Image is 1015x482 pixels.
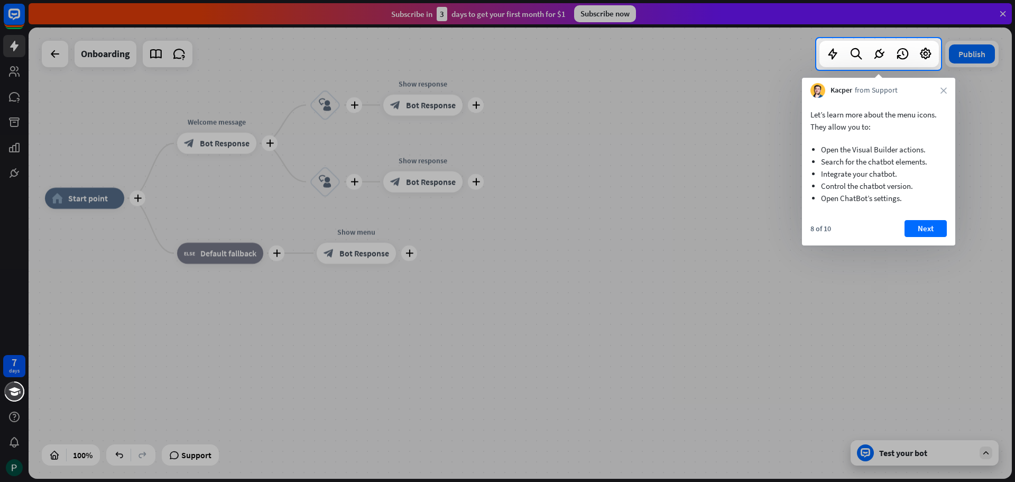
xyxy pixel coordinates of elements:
li: Open ChatBot’s settings. [821,192,936,204]
span: Kacper [831,85,852,96]
p: Let’s learn more about the menu icons. They allow you to: [810,108,947,133]
li: Open the Visual Builder actions. [821,143,936,156]
li: Search for the chatbot elements. [821,156,936,168]
span: from Support [855,85,898,96]
i: close [940,87,947,94]
button: Open LiveChat chat widget [8,4,40,36]
li: Integrate your chatbot. [821,168,936,180]
button: Next [905,220,947,237]
div: 8 of 10 [810,224,831,233]
li: Control the chatbot version. [821,180,936,192]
